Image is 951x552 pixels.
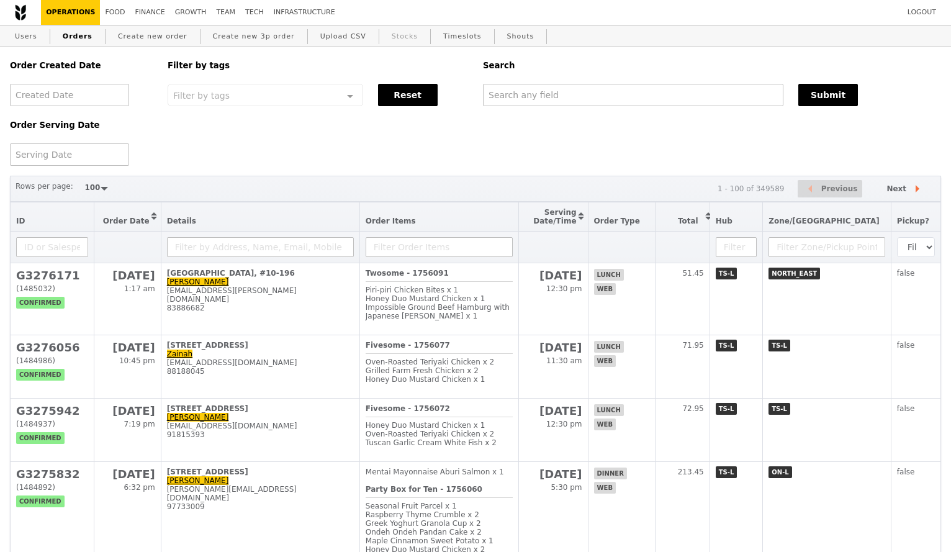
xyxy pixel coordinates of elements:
[897,269,915,278] span: false
[16,420,88,428] div: (1484937)
[58,25,97,48] a: Orders
[718,184,785,193] div: 1 - 100 of 349589
[167,430,354,439] div: 91815393
[124,420,155,428] span: 7:19 pm
[546,420,582,428] span: 12:30 pm
[768,466,791,478] span: ON-L
[167,350,192,358] a: Zainah
[716,340,737,351] span: TS-L
[124,284,155,293] span: 1:17 am
[167,413,229,422] a: [PERSON_NAME]
[546,356,582,365] span: 11:30 am
[366,286,458,294] span: Piri‑piri Chicken Bites x 1
[886,181,906,196] span: Next
[378,84,438,106] button: Reset
[167,286,354,304] div: [EMAIL_ADDRESS][PERSON_NAME][DOMAIN_NAME]
[167,502,354,511] div: 97733009
[16,356,88,365] div: (1484986)
[716,403,737,415] span: TS-L
[594,341,624,353] span: lunch
[876,180,935,198] button: Next
[10,120,153,130] h5: Order Serving Date
[366,294,485,303] span: Honey Duo Mustard Chicken x 1
[768,268,820,279] span: NORTH_EAST
[16,432,65,444] span: confirmed
[366,303,510,320] span: Impossible Ground Beef Hamburg with Japanese [PERSON_NAME] x 1
[173,89,230,101] span: Filter by tags
[16,468,88,481] h2: G3275832
[100,341,155,354] h2: [DATE]
[525,468,582,481] h2: [DATE]
[167,358,354,367] div: [EMAIL_ADDRESS][DOMAIN_NAME]
[16,237,88,257] input: ID or Salesperson name
[716,268,737,279] span: TS-L
[366,430,494,438] span: Oven‑Roasted Teriyaki Chicken x 2
[897,217,929,225] span: Pickup?
[798,180,862,198] button: Previous
[16,483,88,492] div: (1484892)
[100,468,155,481] h2: [DATE]
[483,84,783,106] input: Search any field
[16,495,65,507] span: confirmed
[366,528,482,536] span: Ondeh Ondeh Pandan Cake x 2
[768,237,885,257] input: Filter Zone/Pickup Point
[366,536,494,545] span: Maple Cinnamon Sweet Potato x 1
[366,237,513,257] input: Filter Order Items
[716,217,732,225] span: Hub
[16,269,88,282] h2: G3276171
[167,404,354,413] div: [STREET_ADDRESS]
[768,340,790,351] span: TS-L
[366,510,479,519] span: Raspberry Thyme Crumble x 2
[366,269,449,278] b: Twosome - 1756091
[366,502,457,510] span: Seasonal Fruit Parcel x 1
[897,341,915,350] span: false
[438,25,486,48] a: Timeslots
[594,269,624,281] span: lunch
[366,366,479,375] span: Grilled Farm Fresh Chicken x 2
[366,421,485,430] span: Honey Duo Mustard Chicken x 1
[366,485,482,494] b: Party Box for Ten - 1756060
[167,278,229,286] a: [PERSON_NAME]
[366,468,513,476] div: Mentai Mayonnaise Aburi Salmon x 1
[167,341,354,350] div: [STREET_ADDRESS]
[366,341,450,350] b: Fivesome - 1756077
[100,404,155,417] h2: [DATE]
[768,217,880,225] span: Zone/[GEOGRAPHIC_DATA]
[525,404,582,417] h2: [DATE]
[551,483,582,492] span: 5:30 pm
[366,519,481,528] span: Greek Yoghurt Granola Cup x 2
[594,404,624,416] span: lunch
[16,369,65,381] span: confirmed
[768,403,790,415] span: TS-L
[594,217,640,225] span: Order Type
[113,25,192,48] a: Create new order
[10,25,42,48] a: Users
[16,297,65,309] span: confirmed
[821,181,858,196] span: Previous
[167,422,354,430] div: [EMAIL_ADDRESS][DOMAIN_NAME]
[366,404,450,413] b: Fivesome - 1756072
[366,358,494,366] span: Oven‑Roasted Teriyaki Chicken x 2
[167,468,354,476] div: [STREET_ADDRESS]
[16,180,73,192] label: Rows per page:
[167,217,196,225] span: Details
[594,468,627,479] span: dinner
[167,367,354,376] div: 88188045
[16,404,88,417] h2: G3275942
[15,4,26,20] img: Grain logo
[167,476,229,485] a: [PERSON_NAME]
[897,404,915,413] span: false
[594,283,616,295] span: web
[594,482,616,494] span: web
[16,217,25,225] span: ID
[682,404,703,413] span: 72.95
[119,356,155,365] span: 10:45 pm
[168,61,468,70] h5: Filter by tags
[208,25,300,48] a: Create new 3p order
[10,84,129,106] input: Created Date
[315,25,371,48] a: Upload CSV
[167,485,354,502] div: [PERSON_NAME][EMAIL_ADDRESS][DOMAIN_NAME]
[897,468,915,476] span: false
[682,341,703,350] span: 71.95
[167,269,354,278] div: [GEOGRAPHIC_DATA], #10-196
